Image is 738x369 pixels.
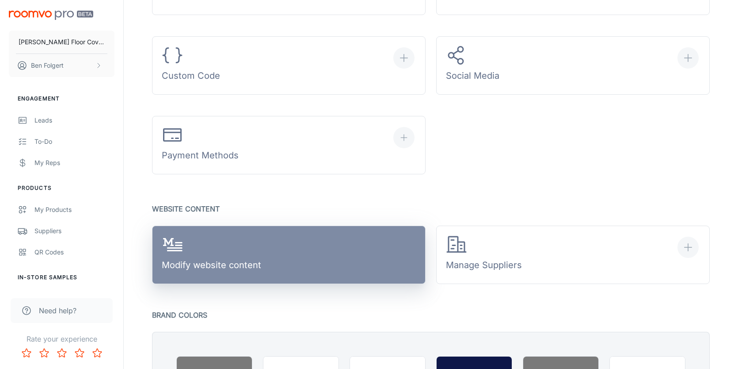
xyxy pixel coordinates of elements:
button: Ben Folgert [9,54,114,77]
div: QR Codes [34,247,114,257]
button: Rate 2 star [35,344,53,362]
button: Social Media [436,36,710,95]
button: Manage Suppliers [436,226,710,284]
div: Manage Suppliers [446,234,522,275]
p: Website Content [152,203,710,215]
div: Custom Code [162,45,220,86]
button: Rate 5 star [88,344,106,362]
div: Payment Methods [162,124,239,165]
button: Custom Code [152,36,426,95]
span: Need help? [39,305,76,316]
button: [PERSON_NAME] Floor Covering [9,31,114,54]
div: My Products [34,205,114,215]
div: Leads [34,115,114,125]
div: Modify website content [162,234,261,275]
img: Roomvo PRO Beta [9,11,93,20]
button: Payment Methods [152,116,426,174]
div: Social Media [446,45,499,86]
button: Rate 4 star [71,344,88,362]
button: Rate 1 star [18,344,35,362]
div: My Reps [34,158,114,168]
div: Suppliers [34,226,114,236]
a: Modify website content [152,226,426,284]
p: Ben Folgert [31,61,64,70]
p: [PERSON_NAME] Floor Covering [19,37,105,47]
p: Rate your experience [7,334,116,344]
div: To-do [34,137,114,146]
button: Rate 3 star [53,344,71,362]
p: Brand Colors [152,309,710,321]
